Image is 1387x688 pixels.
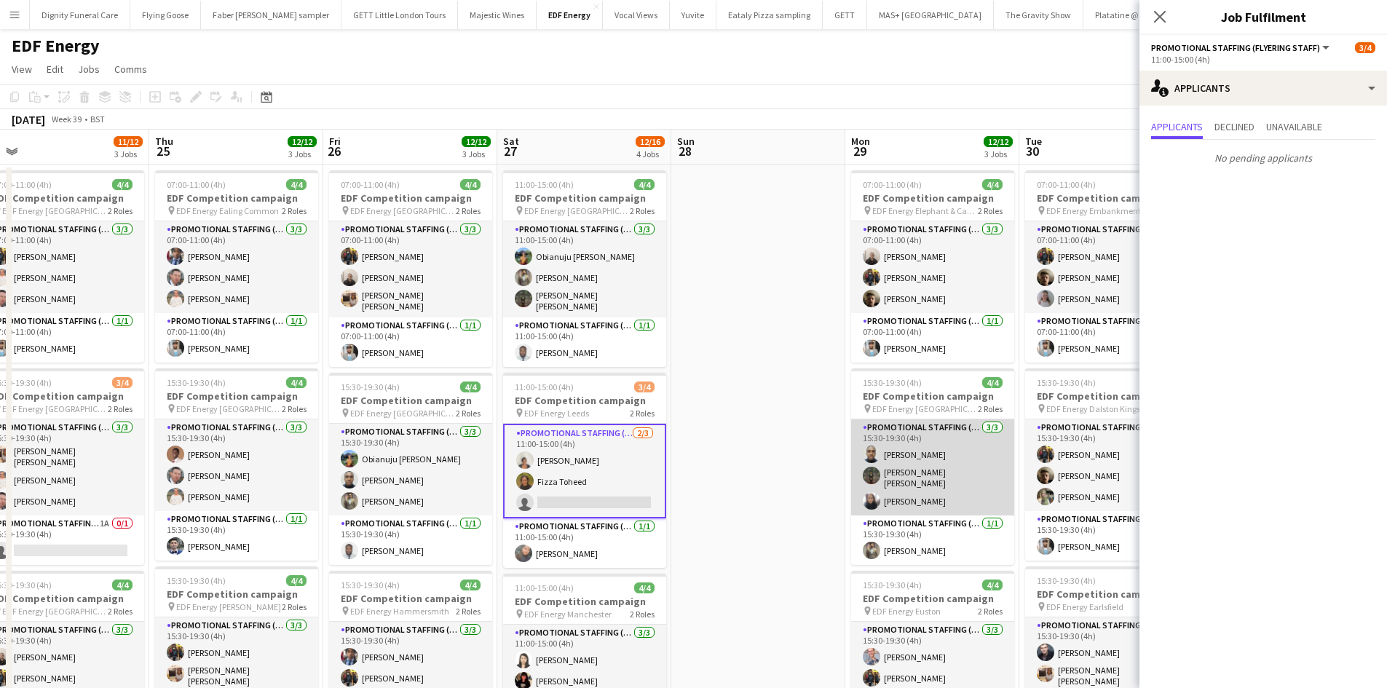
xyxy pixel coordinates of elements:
[636,149,664,159] div: 4 Jobs
[341,179,400,190] span: 07:00-11:00 (4h)
[630,609,655,620] span: 2 Roles
[341,580,400,590] span: 15:30-19:30 (4h)
[1083,1,1233,29] button: Platatine @ [GEOGRAPHIC_DATA]
[851,368,1014,565] div: 15:30-19:30 (4h)4/4EDF Competition campaign EDF Energy [GEOGRAPHIC_DATA]2 RolesPromotional Staffi...
[48,114,84,124] span: Week 39
[2,606,108,617] span: EDF Energy [GEOGRAPHIC_DATA]
[851,170,1014,363] div: 07:00-11:00 (4h)4/4EDF Competition campaign EDF Energy Elephant & Castle2 RolesPromotional Staffi...
[503,191,666,205] h3: EDF Competition campaign
[108,606,133,617] span: 2 Roles
[155,368,318,561] div: 15:30-19:30 (4h)4/4EDF Competition campaign EDF Energy [GEOGRAPHIC_DATA]2 RolesPromotional Staffi...
[176,601,281,612] span: EDF Energy [PERSON_NAME]
[329,394,492,407] h3: EDF Competition campaign
[978,606,1003,617] span: 2 Roles
[872,205,978,216] span: EDF Energy Elephant & Castle
[515,381,574,392] span: 11:00-15:00 (4h)
[112,179,133,190] span: 4/4
[1037,575,1096,586] span: 15:30-19:30 (4h)
[503,595,666,608] h3: EDF Competition campaign
[503,221,666,317] app-card-role: Promotional Staffing (Flyering Staff)3/311:00-15:00 (4h)Obianuju [PERSON_NAME][PERSON_NAME][PERSO...
[716,1,823,29] button: Eataly Pizza sampling
[1025,221,1188,313] app-card-role: Promotional Staffing (Flyering Staff)3/307:00-11:00 (4h)[PERSON_NAME][PERSON_NAME][PERSON_NAME]
[630,408,655,419] span: 2 Roles
[851,191,1014,205] h3: EDF Competition campaign
[501,143,519,159] span: 27
[1025,390,1188,403] h3: EDF Competition campaign
[341,1,458,29] button: GETT Little London Tours
[851,135,870,148] span: Mon
[851,592,1014,605] h3: EDF Competition campaign
[460,381,481,392] span: 4/4
[675,143,695,159] span: 28
[78,63,100,76] span: Jobs
[282,205,307,216] span: 2 Roles
[108,403,133,414] span: 2 Roles
[1025,368,1188,561] div: 15:30-19:30 (4h)4/4EDF Competition campaign EDF Energy Dalston Kingsland2 RolesPromotional Staffi...
[851,419,1014,515] app-card-role: Promotional Staffing (Flyering Staff)3/315:30-19:30 (4h)[PERSON_NAME][PERSON_NAME] [PERSON_NAME][...
[1151,54,1375,65] div: 11:00-15:00 (4h)
[114,63,147,76] span: Comms
[603,1,670,29] button: Vocal Views
[867,1,994,29] button: MAS+ [GEOGRAPHIC_DATA]
[286,575,307,586] span: 4/4
[1139,7,1387,26] h3: Job Fulfilment
[329,170,492,367] app-job-card: 07:00-11:00 (4h)4/4EDF Competition campaign EDF Energy [GEOGRAPHIC_DATA]2 RolesPromotional Staffi...
[2,403,108,414] span: EDF Energy [GEOGRAPHIC_DATA]
[503,424,666,518] app-card-role: Promotional Staffing (Flyering Staff)2/311:00-15:00 (4h)[PERSON_NAME]Fizza Toheed
[288,136,317,147] span: 12/12
[636,136,665,147] span: 12/16
[167,377,226,388] span: 15:30-19:30 (4h)
[1025,313,1188,363] app-card-role: Promotional Staffing (Team Leader)1/107:00-11:00 (4h)[PERSON_NAME]
[978,205,1003,216] span: 2 Roles
[1139,146,1387,170] p: No pending applicants
[327,143,341,159] span: 26
[872,606,941,617] span: EDF Energy Euston
[12,112,45,127] div: [DATE]
[350,408,456,419] span: EDF Energy [GEOGRAPHIC_DATA]
[167,575,226,586] span: 15:30-19:30 (4h)
[503,170,666,367] app-job-card: 11:00-15:00 (4h)4/4EDF Competition campaign EDF Energy [GEOGRAPHIC_DATA]2 RolesPromotional Staffi...
[984,149,1012,159] div: 3 Jobs
[286,179,307,190] span: 4/4
[456,205,481,216] span: 2 Roles
[503,518,666,568] app-card-role: Promotional Staffing (Team Leader)1/111:00-15:00 (4h)[PERSON_NAME]
[872,403,978,414] span: EDF Energy [GEOGRAPHIC_DATA]
[462,136,491,147] span: 12/12
[1025,588,1188,601] h3: EDF Competition campaign
[155,170,318,363] app-job-card: 07:00-11:00 (4h)4/4EDF Competition campaign EDF Energy Ealing Common2 RolesPromotional Staffing (...
[329,373,492,565] app-job-card: 15:30-19:30 (4h)4/4EDF Competition campaign EDF Energy [GEOGRAPHIC_DATA]2 RolesPromotional Staffi...
[176,205,279,216] span: EDF Energy Ealing Common
[630,205,655,216] span: 2 Roles
[329,592,492,605] h3: EDF Competition campaign
[167,179,226,190] span: 07:00-11:00 (4h)
[329,221,492,317] app-card-role: Promotional Staffing (Flyering Staff)3/307:00-11:00 (4h)[PERSON_NAME][PERSON_NAME][PERSON_NAME] [...
[90,114,105,124] div: BST
[155,390,318,403] h3: EDF Competition campaign
[515,179,574,190] span: 11:00-15:00 (4h)
[112,580,133,590] span: 4/4
[1025,191,1188,205] h3: EDF Competition campaign
[350,205,456,216] span: EDF Energy [GEOGRAPHIC_DATA]
[503,135,519,148] span: Sat
[863,377,922,388] span: 15:30-19:30 (4h)
[155,191,318,205] h3: EDF Competition campaign
[47,63,63,76] span: Edit
[108,205,133,216] span: 2 Roles
[458,1,537,29] button: Majestic Wines
[1025,419,1188,511] app-card-role: Promotional Staffing (Flyering Staff)3/315:30-19:30 (4h)[PERSON_NAME][PERSON_NAME][PERSON_NAME]
[12,35,100,57] h1: EDF Energy
[634,179,655,190] span: 4/4
[851,515,1014,565] app-card-role: Promotional Staffing (Team Leader)1/115:30-19:30 (4h)[PERSON_NAME]
[984,136,1013,147] span: 12/12
[503,317,666,367] app-card-role: Promotional Staffing (Team Leader)1/111:00-15:00 (4h)[PERSON_NAME]
[515,582,574,593] span: 11:00-15:00 (4h)
[1139,71,1387,106] div: Applicants
[851,390,1014,403] h3: EDF Competition campaign
[503,394,666,407] h3: EDF Competition campaign
[112,377,133,388] span: 3/4
[524,205,630,216] span: EDF Energy [GEOGRAPHIC_DATA]
[155,511,318,561] app-card-role: Promotional Staffing (Team Leader)1/115:30-19:30 (4h)[PERSON_NAME]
